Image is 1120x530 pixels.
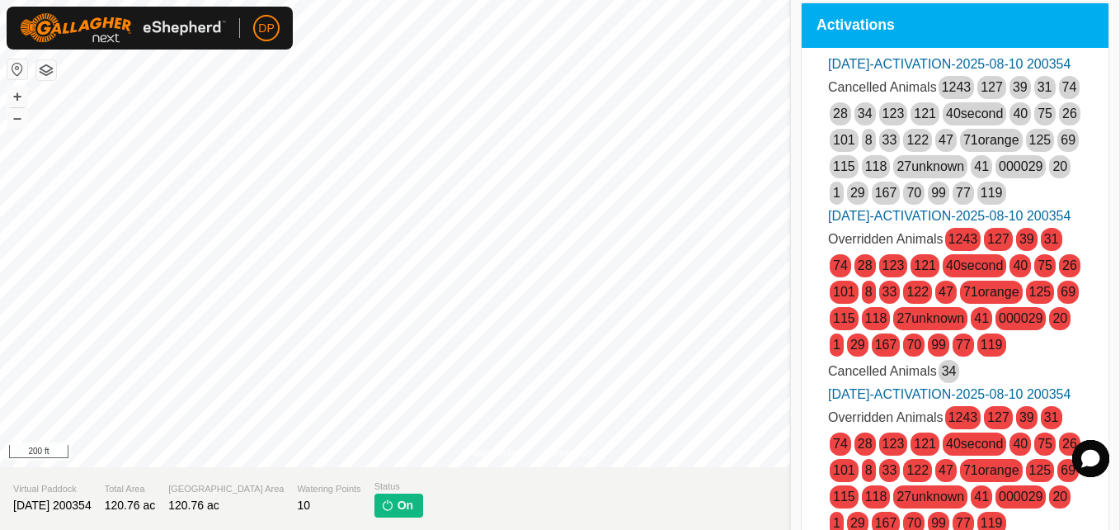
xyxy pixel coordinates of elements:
[1061,133,1075,147] a: 69
[1062,258,1077,272] a: 26
[833,437,848,451] a: 74
[850,516,865,530] a: 29
[1013,106,1028,121] a: 40
[906,463,929,477] a: 122
[168,482,284,496] span: [GEOGRAPHIC_DATA] Area
[833,285,855,299] a: 101
[865,490,887,504] a: 118
[865,159,887,173] a: 118
[906,133,929,147] a: 122
[850,186,865,200] a: 29
[865,463,873,477] a: 8
[1038,258,1052,272] a: 75
[1013,437,1028,451] a: 40
[1029,133,1052,147] a: 125
[1044,232,1059,246] a: 31
[981,516,1003,530] a: 119
[865,285,873,299] a: 8
[833,159,855,173] a: 115
[105,482,156,496] span: Total Area
[914,437,936,451] a: 121
[981,186,1003,200] a: 119
[833,311,855,325] a: 115
[1044,410,1059,424] a: 31
[833,463,855,477] a: 101
[981,338,1003,352] a: 119
[896,490,964,504] a: 27unknown
[939,133,953,147] a: 47
[963,463,1019,477] a: 71orange
[1061,285,1075,299] a: 69
[999,490,1042,504] a: 000029
[896,159,964,173] a: 27unknown
[939,463,953,477] a: 47
[7,108,27,128] button: –
[875,186,897,200] a: 167
[858,437,873,451] a: 28
[882,437,905,451] a: 123
[882,106,905,121] a: 123
[833,258,848,272] a: 74
[828,387,1071,401] a: [DATE]-ACTIVATION-2025-08-10 200354
[858,258,873,272] a: 28
[828,232,944,246] span: Overridden Animals
[974,311,989,325] a: 41
[946,106,1003,121] a: 40second
[850,338,865,352] a: 29
[833,516,840,530] a: 1
[946,437,1003,451] a: 40second
[906,186,921,200] a: 70
[544,446,592,461] a: Contact Us
[1062,437,1077,451] a: 26
[462,446,524,461] a: Privacy Policy
[865,311,887,325] a: 118
[931,516,946,530] a: 99
[258,20,274,37] span: DP
[828,410,944,424] span: Overridden Animals
[987,410,1009,424] a: 127
[974,490,989,504] a: 41
[896,311,964,325] a: 27unknown
[865,133,873,147] a: 8
[20,13,226,43] img: Gallagher Logo
[914,106,936,121] a: 121
[1038,80,1052,94] a: 31
[1052,490,1067,504] a: 20
[882,133,897,147] a: 33
[1052,311,1067,325] a: 20
[297,499,310,512] span: 10
[1052,159,1067,173] a: 20
[882,258,905,272] a: 123
[833,338,840,352] a: 1
[374,480,423,494] span: Status
[942,80,972,94] a: 1243
[381,499,394,512] img: turn-on
[974,159,989,173] a: 41
[1038,106,1052,121] a: 75
[828,209,1071,223] a: [DATE]-ACTIVATION-2025-08-10 200354
[828,364,937,378] span: Cancelled Animals
[13,482,92,496] span: Virtual Paddock
[942,364,957,378] a: 34
[963,133,1019,147] a: 71orange
[999,159,1042,173] a: 000029
[833,106,848,121] a: 28
[1061,463,1075,477] a: 69
[981,80,1003,94] a: 127
[914,258,936,272] a: 121
[948,232,978,246] a: 1243
[931,338,946,352] a: 99
[1029,285,1052,299] a: 125
[398,497,413,514] span: On
[931,186,946,200] a: 99
[833,186,840,200] a: 1
[875,516,897,530] a: 167
[858,106,873,121] a: 34
[875,338,897,352] a: 167
[882,463,897,477] a: 33
[13,499,92,512] span: [DATE] 200354
[833,133,855,147] a: 101
[168,499,219,512] span: 120.76 ac
[1062,80,1077,94] a: 74
[36,60,56,80] button: Map Layers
